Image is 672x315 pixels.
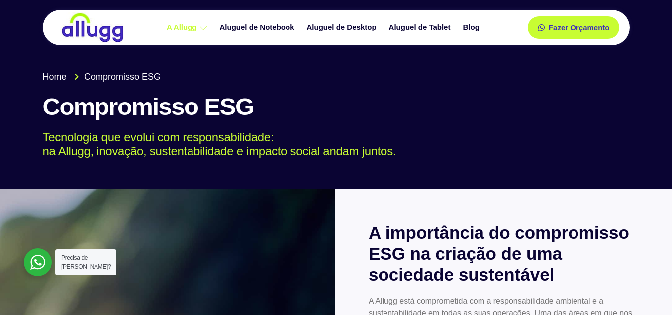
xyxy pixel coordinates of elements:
span: Home [43,70,67,84]
span: Precisa de [PERSON_NAME]? [61,254,111,270]
img: locação de TI é Allugg [60,12,125,43]
a: Fazer Orçamento [528,16,620,39]
p: Tecnologia que evolui com responsabilidade: na Allugg, inovação, sustentabilidade e impacto socia... [43,130,615,159]
a: Aluguel de Desktop [302,19,384,36]
h2: A importância do compromisso ESG na criação de uma sociedade sustentável [369,222,638,285]
a: Blog [458,19,486,36]
a: Aluguel de Tablet [384,19,458,36]
span: Compromisso ESG [82,70,161,84]
span: Fazer Orçamento [549,24,610,31]
a: A Allugg [162,19,215,36]
a: Aluguel de Notebook [215,19,302,36]
h1: Compromisso ESG [43,94,630,120]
